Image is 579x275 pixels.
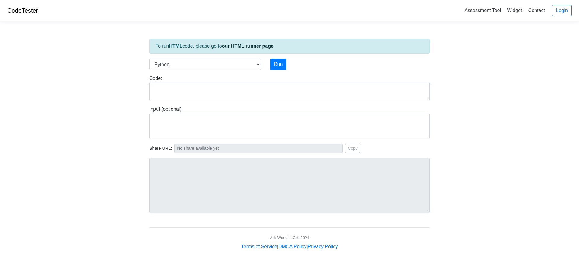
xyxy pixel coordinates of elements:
a: Privacy Policy [308,244,338,249]
div: Code: [145,75,434,101]
div: To run code, please go to . [149,39,430,54]
div: Input (optional): [145,106,434,139]
button: Copy [345,144,360,153]
a: Contact [526,5,547,15]
div: | | [241,243,338,250]
strong: HTML [169,43,182,49]
a: Assessment Tool [462,5,503,15]
a: Login [552,5,572,16]
button: Run [270,59,286,70]
div: AcidWorx, LLC © 2024 [270,235,309,241]
a: Widget [505,5,524,15]
span: Share URL: [149,145,172,152]
input: No share available yet [174,144,343,153]
a: DMCA Policy [278,244,306,249]
a: CodeTester [7,7,38,14]
a: Terms of Service [241,244,277,249]
a: our HTML runner page [222,43,274,49]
